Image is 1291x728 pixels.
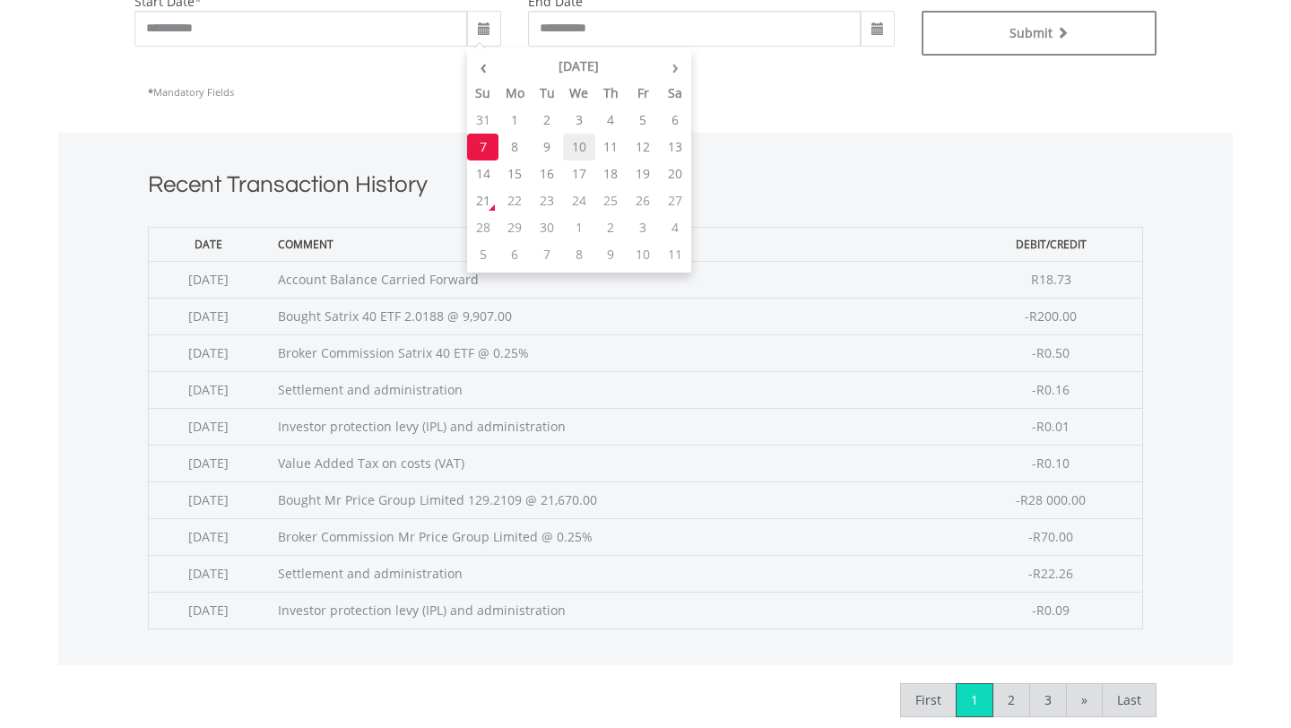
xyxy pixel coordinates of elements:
[627,80,659,107] th: Fr
[467,134,499,160] td: 7
[531,214,563,241] td: 30
[531,80,563,107] th: Tu
[960,227,1143,261] th: Debit/Credit
[1102,683,1157,717] a: Last
[498,134,531,160] td: 8
[531,187,563,214] td: 23
[269,261,960,298] td: Account Balance Carried Forward
[498,187,531,214] td: 22
[1032,602,1070,619] span: -R0.09
[595,80,628,107] th: Th
[148,169,1143,209] h1: Recent Transaction History
[149,445,269,481] td: [DATE]
[498,107,531,134] td: 1
[1066,683,1103,717] a: »
[595,187,628,214] td: 25
[531,134,563,160] td: 9
[922,11,1157,56] button: Submit
[498,80,531,107] th: Mo
[149,555,269,592] td: [DATE]
[149,518,269,555] td: [DATE]
[467,241,499,268] td: 5
[595,134,628,160] td: 11
[563,134,595,160] td: 10
[595,241,628,268] td: 9
[659,107,691,134] td: 6
[563,214,595,241] td: 1
[149,592,269,628] td: [DATE]
[627,241,659,268] td: 10
[956,683,993,717] a: 1
[595,160,628,187] td: 18
[1031,271,1071,288] span: R18.73
[269,518,960,555] td: Broker Commission Mr Price Group Limited @ 0.25%
[627,160,659,187] td: 19
[627,134,659,160] td: 12
[269,555,960,592] td: Settlement and administration
[498,160,531,187] td: 15
[149,481,269,518] td: [DATE]
[149,334,269,371] td: [DATE]
[595,107,628,134] td: 4
[531,241,563,268] td: 7
[900,683,957,717] a: First
[1028,528,1073,545] span: -R70.00
[627,187,659,214] td: 26
[467,53,499,80] th: ‹
[659,53,691,80] th: ›
[1016,491,1086,508] span: -R28 000.00
[269,334,960,371] td: Broker Commission Satrix 40 ETF @ 0.25%
[269,481,960,518] td: Bought Mr Price Group Limited 129.2109 @ 21,670.00
[1025,308,1077,325] span: -R200.00
[659,214,691,241] td: 4
[563,187,595,214] td: 24
[269,298,960,334] td: Bought Satrix 40 ETF 2.0188 @ 9,907.00
[269,408,960,445] td: Investor protection levy (IPL) and administration
[149,261,269,298] td: [DATE]
[531,160,563,187] td: 16
[467,187,499,214] td: 21
[659,134,691,160] td: 13
[1032,418,1070,435] span: -R0.01
[498,53,659,80] th: [DATE]
[992,683,1030,717] a: 2
[269,592,960,628] td: Investor protection levy (IPL) and administration
[467,107,499,134] td: 31
[659,241,691,268] td: 11
[531,107,563,134] td: 2
[149,408,269,445] td: [DATE]
[498,214,531,241] td: 29
[563,241,595,268] td: 8
[269,445,960,481] td: Value Added Tax on costs (VAT)
[627,107,659,134] td: 5
[659,160,691,187] td: 20
[1029,683,1067,717] a: 3
[1028,565,1073,582] span: -R22.26
[498,241,531,268] td: 6
[595,214,628,241] td: 2
[627,214,659,241] td: 3
[269,227,960,261] th: Comment
[269,371,960,408] td: Settlement and administration
[563,107,595,134] td: 3
[149,227,269,261] th: Date
[1032,455,1070,472] span: -R0.10
[467,80,499,107] th: Su
[149,371,269,408] td: [DATE]
[467,160,499,187] td: 14
[467,214,499,241] td: 28
[563,80,595,107] th: We
[1032,344,1070,361] span: -R0.50
[148,85,234,99] span: Mandatory Fields
[659,187,691,214] td: 27
[659,80,691,107] th: Sa
[563,160,595,187] td: 17
[1032,381,1070,398] span: -R0.16
[149,298,269,334] td: [DATE]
